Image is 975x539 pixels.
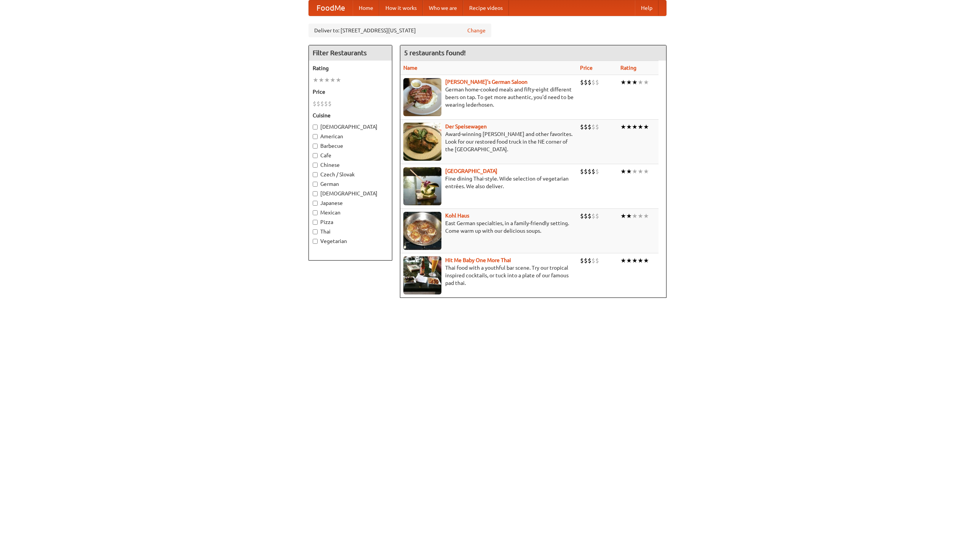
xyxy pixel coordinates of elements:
[403,175,574,190] p: Fine dining Thai-style. Wide selection of vegetarian entrées. We also deliver.
[313,220,318,225] input: Pizza
[313,228,388,235] label: Thai
[620,167,626,176] li: ★
[313,153,318,158] input: Cafe
[423,0,463,16] a: Who we are
[403,86,574,109] p: German home-cooked meals and fifty-eight different beers on tap. To get more authentic, you'd nee...
[467,27,486,34] a: Change
[632,256,638,265] li: ★
[404,49,466,56] ng-pluralize: 5 restaurants found!
[620,123,626,131] li: ★
[328,99,332,108] li: $
[313,133,388,140] label: American
[638,212,643,220] li: ★
[638,256,643,265] li: ★
[313,99,316,108] li: $
[403,219,574,235] p: East German specialties, in a family-friendly setting. Come warm up with our delicious soups.
[313,237,388,245] label: Vegetarian
[353,0,379,16] a: Home
[313,152,388,159] label: Cafe
[620,78,626,86] li: ★
[638,167,643,176] li: ★
[313,180,388,188] label: German
[445,213,469,219] a: Kohl Haus
[580,123,584,131] li: $
[580,65,593,71] a: Price
[324,99,328,108] li: $
[580,212,584,220] li: $
[313,125,318,130] input: [DEMOGRAPHIC_DATA]
[580,167,584,176] li: $
[584,167,588,176] li: $
[588,78,591,86] li: $
[591,256,595,265] li: $
[588,123,591,131] li: $
[309,0,353,16] a: FoodMe
[591,78,595,86] li: $
[313,171,388,178] label: Czech / Slovak
[445,79,527,85] b: [PERSON_NAME]'s German Saloon
[620,256,626,265] li: ★
[445,123,487,130] a: Der Speisewagen
[403,123,441,161] img: speisewagen.jpg
[320,99,324,108] li: $
[626,212,632,220] li: ★
[632,167,638,176] li: ★
[638,78,643,86] li: ★
[632,123,638,131] li: ★
[403,212,441,250] img: kohlhaus.jpg
[643,256,649,265] li: ★
[445,257,511,263] a: Hit Me Baby One More Thai
[638,123,643,131] li: ★
[313,201,318,206] input: Japanese
[403,130,574,153] p: Award-winning [PERSON_NAME] and other favorites. Look for our restored food truck in the NE corne...
[620,65,636,71] a: Rating
[632,78,638,86] li: ★
[336,76,341,84] li: ★
[313,76,318,84] li: ★
[620,212,626,220] li: ★
[584,212,588,220] li: $
[588,167,591,176] li: $
[313,190,388,197] label: [DEMOGRAPHIC_DATA]
[626,256,632,265] li: ★
[313,199,388,207] label: Japanese
[591,212,595,220] li: $
[626,78,632,86] li: ★
[588,212,591,220] li: $
[313,163,318,168] input: Chinese
[595,123,599,131] li: $
[626,123,632,131] li: ★
[580,78,584,86] li: $
[445,168,497,174] a: [GEOGRAPHIC_DATA]
[313,172,318,177] input: Czech / Slovak
[403,78,441,116] img: esthers.jpg
[588,256,591,265] li: $
[584,78,588,86] li: $
[309,45,392,61] h4: Filter Restaurants
[643,78,649,86] li: ★
[313,142,388,150] label: Barbecue
[313,123,388,131] label: [DEMOGRAPHIC_DATA]
[403,256,441,294] img: babythai.jpg
[308,24,491,37] div: Deliver to: [STREET_ADDRESS][US_STATE]
[584,256,588,265] li: $
[313,144,318,149] input: Barbecue
[313,209,388,216] label: Mexican
[403,167,441,205] img: satay.jpg
[643,123,649,131] li: ★
[330,76,336,84] li: ★
[324,76,330,84] li: ★
[313,191,318,196] input: [DEMOGRAPHIC_DATA]
[313,161,388,169] label: Chinese
[595,256,599,265] li: $
[463,0,509,16] a: Recipe videos
[643,167,649,176] li: ★
[403,65,417,71] a: Name
[591,167,595,176] li: $
[595,212,599,220] li: $
[632,212,638,220] li: ★
[643,212,649,220] li: ★
[318,76,324,84] li: ★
